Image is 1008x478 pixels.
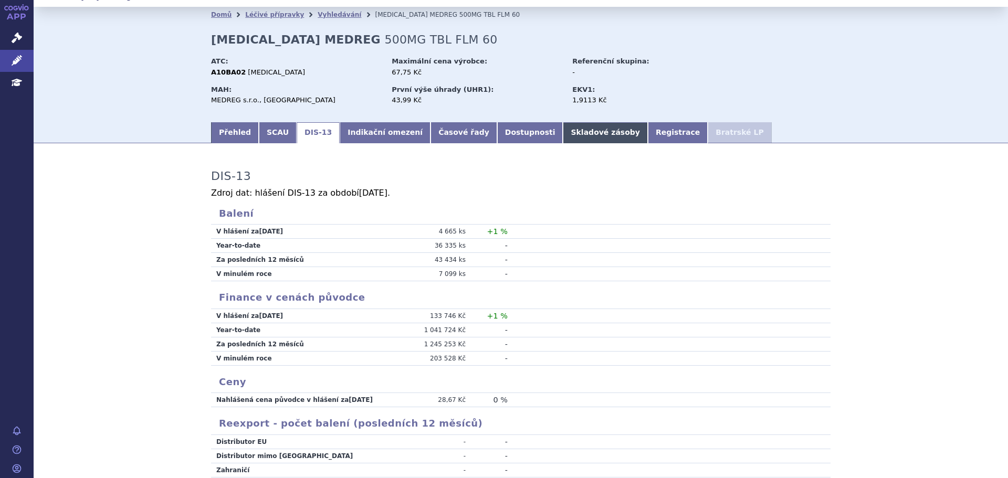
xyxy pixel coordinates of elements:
a: SCAU [259,122,297,143]
a: Domů [211,11,232,18]
td: Za posledních 12 měsíců [211,337,395,351]
td: 203 528 Kč [395,351,474,365]
span: +1 % [487,312,508,320]
span: 500MG TBL FLM 60 [459,11,520,18]
a: DIS-13 [297,122,340,143]
a: Skladové zásoby [563,122,647,143]
h3: Finance v cenách původce [211,292,831,303]
td: 28,67 Kč [395,393,474,407]
strong: První výše úhrady (UHR1): [392,86,493,93]
strong: ATC: [211,57,228,65]
td: - [474,337,508,351]
div: 43,99 Kč [392,95,562,105]
td: 1 245 253 Kč [395,337,474,351]
p: Zdroj dat: hlášení DIS-13 za období . [211,189,831,197]
td: - [474,239,508,253]
strong: EKV1: [572,86,595,93]
h3: Balení [211,208,831,219]
td: Year-to-date [211,323,395,337]
span: [DATE] [259,228,283,235]
td: Distributor EU [211,435,395,449]
strong: Referenční skupina: [572,57,649,65]
span: 500MG TBL FLM 60 [385,33,498,46]
td: V minulém roce [211,267,395,281]
td: - [474,351,508,365]
span: [DATE] [359,188,387,198]
span: [DATE] [259,312,283,320]
td: - [395,435,474,449]
span: [MEDICAL_DATA] MEDREG [375,11,457,18]
td: - [474,463,508,477]
td: - [474,435,508,449]
a: Indikační omezení [340,122,430,143]
td: 1 041 724 Kč [395,323,474,337]
td: Za posledních 12 měsíců [211,253,395,267]
td: Distributor mimo [GEOGRAPHIC_DATA] [211,449,395,463]
td: 4 665 ks [395,225,474,239]
h3: Ceny [211,376,831,388]
td: - [474,253,508,267]
a: Dostupnosti [497,122,563,143]
div: 1,9113 Kč [572,95,690,105]
td: - [395,449,474,463]
td: 133 746 Kč [395,309,474,323]
td: - [474,267,508,281]
td: - [474,323,508,337]
td: V hlášení za [211,225,395,239]
span: [DATE] [349,396,373,403]
span: [MEDICAL_DATA] [248,68,305,76]
strong: Maximální cena výrobce: [392,57,487,65]
strong: [MEDICAL_DATA] MEDREG [211,33,381,46]
a: Léčivé přípravky [245,11,304,18]
td: - [474,449,508,463]
strong: A10BA02 [211,68,246,76]
a: Přehled [211,122,259,143]
td: 43 434 ks [395,253,474,267]
td: Year-to-date [211,239,395,253]
a: Časové řady [430,122,497,143]
span: 0 % [493,396,508,404]
td: V hlášení za [211,309,395,323]
span: +1 % [487,227,508,236]
td: V minulém roce [211,351,395,365]
td: Nahlášená cena původce v hlášení za [211,393,395,407]
td: 36 335 ks [395,239,474,253]
div: - [572,68,690,77]
td: Zahraničí [211,463,395,477]
h3: DIS-13 [211,169,251,183]
strong: MAH: [211,86,232,93]
td: - [395,463,474,477]
a: Vyhledávání [318,11,361,18]
div: 67,75 Kč [392,68,562,77]
td: 7 099 ks [395,267,474,281]
h3: Reexport - počet balení (posledních 12 měsíců) [211,418,831,429]
a: Registrace [648,122,708,143]
div: MEDREG s.r.o., [GEOGRAPHIC_DATA] [211,95,382,105]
